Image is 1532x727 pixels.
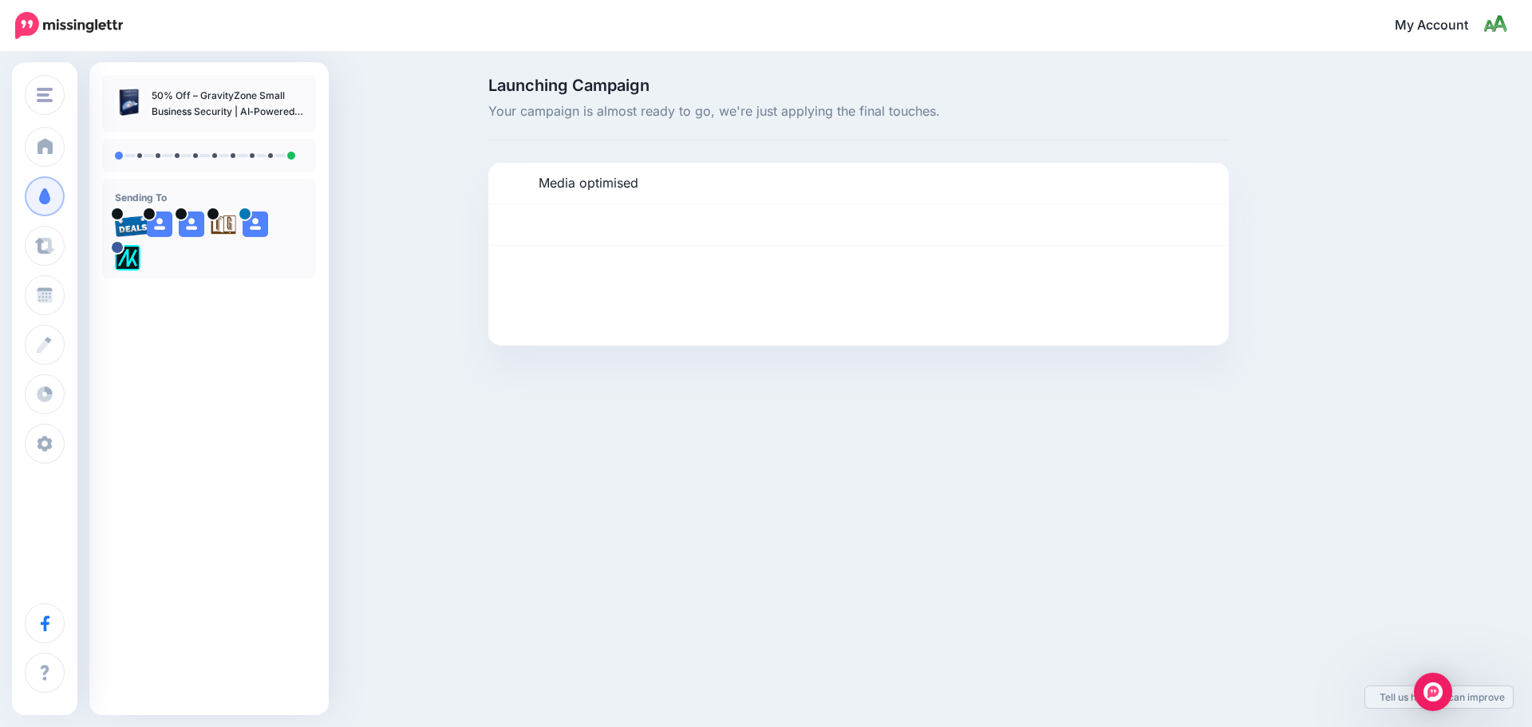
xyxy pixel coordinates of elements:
p: Media optimised [539,173,638,194]
p: 50% Off – GravityZone Small Business Security | AI‑Powered Cybersecurity & Endpoint Protection – ... [152,88,303,120]
span: Your campaign is almost ready to go, we're just applying the final touches. [488,101,1229,122]
a: My Account [1379,6,1508,45]
h4: Sending To [115,192,303,203]
img: user_default_image.png [179,211,204,237]
img: user_default_image.png [147,211,172,237]
img: user_default_image.png [243,211,268,237]
img: 15e4186bf7620a598bbe6f050908843e_thumb.jpg [115,88,144,117]
img: 300371053_782866562685722_1733786435366177641_n-bsa128417.png [115,245,140,271]
img: menu.png [37,88,53,102]
a: Tell us how we can improve [1365,686,1513,708]
div: Open Intercom Messenger [1414,673,1452,711]
img: Missinglettr [15,12,123,39]
img: 95cf0fca748e57b5e67bba0a1d8b2b21-27699.png [115,211,150,237]
img: agK0rCH6-27705.jpg [211,211,236,237]
span: Launching Campaign [488,77,1229,93]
